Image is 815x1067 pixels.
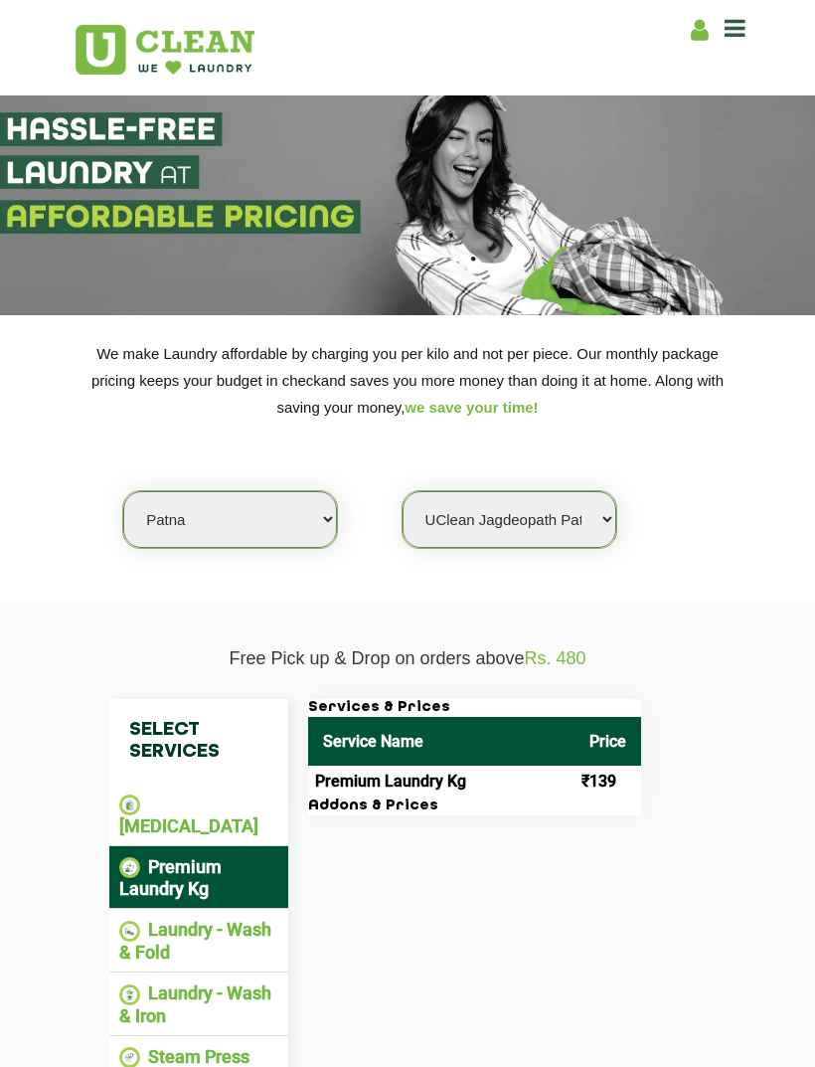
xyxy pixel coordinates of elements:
p: We make Laundry affordable by charging you per kilo and not per piece. Our monthly package pricin... [75,340,740,421]
td: Premium Laundry Kg [308,766,574,798]
img: Dry Cleaning [119,795,140,815]
h3: Services & Prices [308,699,641,717]
h3: Addons & Prices [308,798,641,815]
img: Laundry - Wash & Fold [119,921,140,942]
img: Premium Laundry Kg [119,857,140,878]
li: Laundry - Wash & Fold [119,919,278,963]
span: we save your time! [405,399,538,416]
span: Rs. 480 [525,648,586,668]
li: Premium Laundry Kg [119,856,278,900]
td: ₹139 [574,766,641,798]
li: Laundry - Wash & Iron [119,982,278,1026]
th: Service Name [308,717,574,766]
th: Price [574,717,641,766]
img: Laundry - Wash & Iron [119,984,140,1005]
h4: Select Services [109,699,288,783]
p: Free Pick up & Drop on orders above [75,648,740,669]
li: [MEDICAL_DATA] [119,793,278,836]
img: UClean Laundry and Dry Cleaning [76,25,254,75]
